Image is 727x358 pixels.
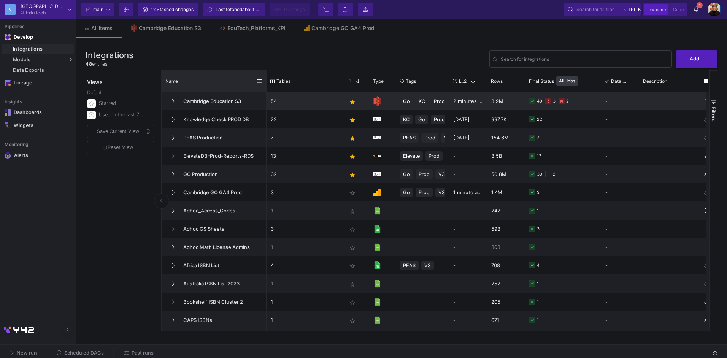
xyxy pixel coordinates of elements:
a: Navigation iconLineage [2,77,74,89]
span: Prod [419,165,430,183]
div: - [605,92,635,110]
div: 997.7K [487,110,525,128]
button: Code [671,4,686,15]
a: Navigation iconDashboards [2,106,74,119]
button: Last fetchedabout 6 hours ago [203,3,265,16]
span: V3 [438,184,445,201]
div: 1 [537,275,539,293]
span: Go [403,92,410,110]
span: Low code [646,7,666,12]
div: 30 [537,165,542,183]
mat-icon: star_border [348,243,357,252]
div: - [605,311,635,329]
mat-icon: star_border [348,280,357,289]
img: Navigation icon [5,122,11,128]
span: Go [403,165,410,183]
div: [DATE] [449,128,487,147]
mat-icon: star_border [348,298,357,307]
img: Google Analytics 4 [373,189,381,196]
div: - [449,238,487,256]
span: V3 [424,257,431,274]
span: Adhoc GS Sheets [179,220,262,238]
p: 1 [271,275,338,293]
span: ElevateDB-Prod-Reports-RDS [179,147,262,165]
span: Prod [434,111,445,128]
div: - [605,257,635,274]
div: Data Exports [13,67,72,73]
div: 242 [487,201,525,220]
span: KC [403,111,410,128]
div: 7 [537,129,539,147]
span: Past runs [132,350,154,356]
span: Tables [276,78,290,84]
span: Cambridge Education S3 [179,92,262,110]
div: [DATE] [449,110,487,128]
div: 1 [537,311,539,329]
div: C [5,4,16,15]
div: Widgets [14,122,63,128]
div: 1x Stashed changes [151,4,194,15]
button: main [81,3,114,16]
mat-icon: star [348,116,357,125]
div: Cambridge Education S3 [139,25,201,31]
mat-icon: star_border [348,207,357,216]
img: SQL Server on RDS [373,155,381,157]
span: Scheduled DAGs [64,350,104,356]
div: 49 [537,92,542,110]
div: - [605,165,635,183]
div: - [605,184,635,201]
span: 48 [86,61,92,67]
span: 2 [464,78,467,84]
div: - [449,165,487,183]
span: Description [643,78,667,84]
div: 2 minutes ago [449,92,487,110]
span: Data Tests [611,78,629,84]
mat-icon: star [348,170,357,179]
img: [Legacy] MySQL on RDS [373,136,381,139]
img: Tab icon [219,25,226,32]
img: Navigation icon [5,109,11,116]
mat-icon: star_border [348,316,357,325]
mat-icon: star_border [348,261,357,271]
span: Go [403,184,410,201]
img: Amazon S3 [373,96,381,106]
div: 22 [537,111,542,128]
p: 1 [271,202,338,220]
span: Knowledge Check PROD DB [179,111,262,128]
div: Lineage [14,80,63,86]
span: Adhoc_Access_Codes [179,202,262,220]
span: Prod [434,92,445,110]
div: - [605,147,635,165]
span: V3 [444,129,451,147]
div: 8.9M [487,92,525,110]
div: 13 [537,147,541,165]
p: 3 [271,220,338,238]
img: [Legacy] CSV [373,243,381,251]
img: [Legacy] CSV [373,298,381,306]
span: ctrl [624,5,637,14]
div: - [449,220,487,238]
div: 3 [537,184,540,201]
img: Navigation icon [5,152,11,159]
div: - [449,293,487,311]
span: Prod [429,147,440,165]
button: Starred [86,98,156,109]
p: 3 [271,184,338,201]
img: Navigation icon [5,80,11,86]
div: 363 [487,238,525,256]
div: 1 [537,293,539,311]
div: 1 [537,202,539,220]
img: [Legacy] Google Sheets [373,225,381,233]
span: Bookshelf ISBN Cluster 2 [179,293,262,311]
button: Reset View [87,141,154,154]
span: Prod [419,184,430,201]
span: PEAS [403,129,416,147]
p: 4 [271,257,338,274]
input: Search for name, tables, ... [501,57,668,63]
button: 1 [689,3,703,16]
div: - [449,147,487,165]
div: 2 [566,92,569,110]
div: Alerts [14,152,63,159]
p: 7 [271,129,338,147]
div: 50.8M [487,165,525,183]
